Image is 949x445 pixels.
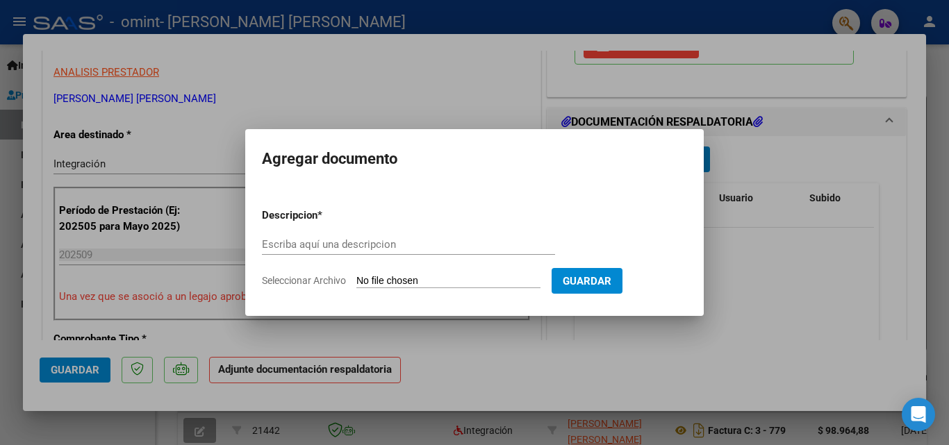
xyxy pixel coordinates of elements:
div: Open Intercom Messenger [902,398,935,431]
span: Seleccionar Archivo [262,275,346,286]
p: Descripcion [262,208,390,224]
button: Guardar [552,268,622,294]
span: Guardar [563,275,611,287]
h2: Agregar documento [262,146,687,172]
